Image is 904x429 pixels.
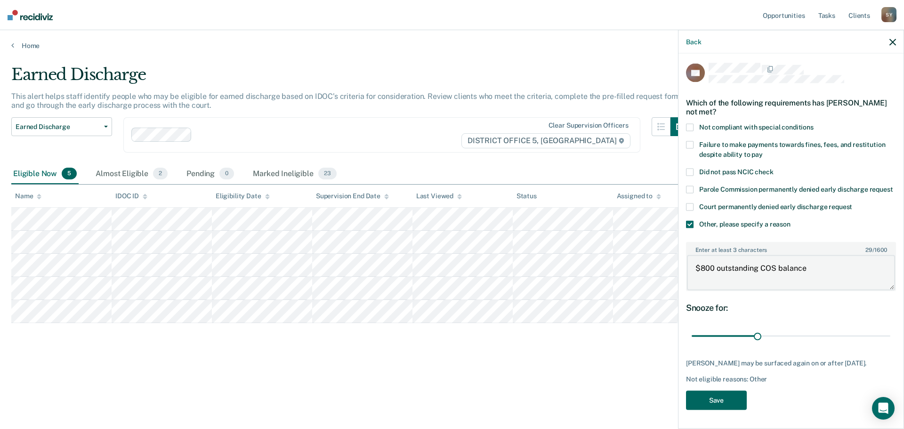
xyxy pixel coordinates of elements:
[316,192,389,200] div: Supervision End Date
[865,247,872,253] span: 29
[687,243,895,253] label: Enter at least 3 characters
[699,123,814,131] span: Not compliant with special conditions
[686,38,701,46] button: Back
[461,133,630,148] span: DISTRICT OFFICE 5, [GEOGRAPHIC_DATA]
[11,92,682,110] p: This alert helps staff identify people who may be eligible for earned discharge based on IDOC’s c...
[686,375,896,383] div: Not eligible reasons: Other
[416,192,462,200] div: Last Viewed
[699,186,893,193] span: Parole Commission permanently denied early discharge request
[517,192,537,200] div: Status
[699,203,852,210] span: Court permanently denied early discharge request
[94,164,169,185] div: Almost Eligible
[251,164,338,185] div: Marked Ineligible
[216,192,270,200] div: Eligibility Date
[11,41,893,50] a: Home
[11,65,689,92] div: Earned Discharge
[15,192,41,200] div: Name
[219,168,234,180] span: 0
[872,397,895,420] div: Open Intercom Messenger
[8,10,53,20] img: Recidiviz
[318,168,337,180] span: 23
[617,192,661,200] div: Assigned to
[699,168,774,176] span: Did not pass NCIC check
[115,192,147,200] div: IDOC ID
[11,164,79,185] div: Eligible Now
[699,220,791,228] span: Other, please specify a reason
[686,90,896,123] div: Which of the following requirements has [PERSON_NAME] not met?
[699,141,885,158] span: Failure to make payments towards fines, fees, and restitution despite ability to pay
[687,255,895,290] textarea: $800 outstanding COS balance
[16,123,100,131] span: Earned Discharge
[686,302,896,313] div: Snooze for:
[153,168,168,180] span: 2
[62,168,77,180] span: 5
[865,247,887,253] span: / 1600
[686,359,896,367] div: [PERSON_NAME] may be surfaced again on or after [DATE].
[686,390,747,410] button: Save
[185,164,236,185] div: Pending
[881,7,896,22] div: S Y
[549,121,629,130] div: Clear supervision officers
